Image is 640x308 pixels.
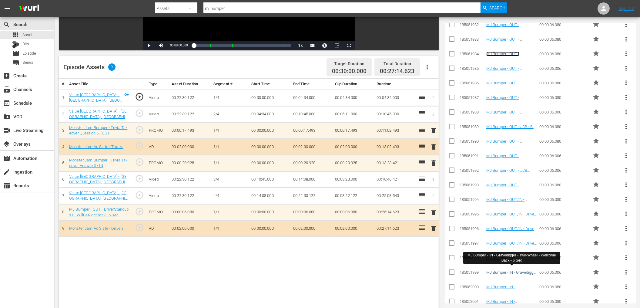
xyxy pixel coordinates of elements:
th: Asset Title [67,79,131,90]
td: 00:00:17.493 [291,122,333,139]
span: PROMO [592,254,600,261]
td: 1/1 [211,204,249,221]
span: Ingestion [3,168,10,176]
a: MJ Bumper - OUT - SparkleSmash - Boring - DontMissAnyoftheAction - 6 Sec [486,66,534,84]
a: MJ Bumper - OUT - Gravedigger - Two-Wheel - HoldOntoYourSeats - 6 Sec [486,81,533,94]
span: more_vert [622,36,630,43]
span: delete [430,127,437,134]
a: Value [GEOGRAPHIC_DATA] - [GEOGRAPHIC_DATA], [GEOGRAPHIC_DATA] (4/4) [69,191,128,206]
span: more_vert [622,108,630,116]
button: more_vert [619,61,633,76]
td: 00:00:00.000 [249,204,291,221]
a: MJ Bumper - OUT - JCB Digatron - Handstand - HoldOntoYourSeats - 6 Sec [486,168,533,182]
span: play_circle_outline [135,141,144,151]
span: delete [430,143,437,151]
span: Search [3,21,10,28]
a: MJ Bumper - OUT/IN - MonsterMuttRottweiler- HoldOntoYourSeats - 6 Sec [486,197,533,211]
td: 00:00:17.493 [333,122,374,139]
th: Clip Duration [333,79,374,90]
span: 00:27:14.623 [380,68,414,75]
td: 4/4 [211,188,249,204]
td: 00:00:20.928 [291,155,333,171]
button: more_vert [619,265,633,279]
button: more_vert [619,163,633,178]
span: PROMO [592,195,600,203]
a: MJ Bumper - OUT/IN - Driver Standups3 - You're Watching - 6 Sec [486,212,537,225]
div: 185051994 [460,197,484,202]
span: more_vert [622,254,630,261]
td: 00:08:22.122 [333,188,374,204]
td: 00:00:00.000 [249,90,291,106]
a: MJ Bumper - OUT - Gravedigger - Two-Wheel - DontMissAnyoftheAction - 6 Sec [486,154,534,172]
a: MJ Bumper - OUT - DriverStandups1 - WillBeRightBack - 6 Sec [486,52,527,65]
span: play_circle_outline [135,223,144,232]
a: MJ Bumper - OUT - SunofaDigger - Handstand - DontMissAnyoftheAction - 6 Sec [486,183,534,201]
td: 00:10:45.000 [291,106,333,122]
span: more_vert [622,196,630,203]
td: 1/1 [211,122,249,139]
span: more_vert [622,21,630,28]
span: Series [12,59,19,66]
div: 00:00:06.006 [539,110,591,114]
div: Total Duration [380,59,414,68]
span: PROMO [592,93,600,101]
td: 00:11:02.493 [374,122,416,139]
span: Schedule [3,100,10,107]
button: more_vert [619,119,633,134]
td: 00:04:34.000 [291,90,333,106]
th: Start Time [249,79,291,90]
span: Overlays [3,140,10,148]
td: 7 [59,188,67,204]
div: 185051986 [460,81,484,85]
td: 00:02:00.000 [169,139,211,155]
div: 185051987 [460,95,484,100]
td: 00:02:00.000 [291,139,333,155]
a: Value [GEOGRAPHIC_DATA] - [GEOGRAPHIC_DATA], [GEOGRAPHIC_DATA] (1/4) [69,93,122,108]
img: ans4CAIJ8jUAAAAAAAAAAAAAAAAAAAAAAAAgQb4GAAAAAAAAAAAAAAAAAAAAAAAAJMjXAAAAAAAAAAAAAAAAAAAAAAAAgAT5G... [15,2,44,16]
span: more_vert [622,181,630,188]
button: more_vert [619,105,633,119]
span: more_vert [622,137,630,145]
span: more_vert [622,298,630,305]
span: more_vert [622,94,630,101]
span: play_circle_outline [135,174,144,183]
td: 00:14:08.000 [249,188,291,204]
td: 00:00:20.928 [169,155,211,171]
td: 00:00:06.080 [333,204,374,221]
td: 00:04:34.000 [374,90,416,106]
a: Value [GEOGRAPHIC_DATA] - [GEOGRAPHIC_DATA], [GEOGRAPHIC_DATA] (3/4) [69,174,128,190]
div: 00:00:06.080 [539,139,591,144]
div: 185051991 [460,154,484,158]
td: 00:13:23.421 [374,155,416,171]
div: 185051982 [460,22,484,27]
button: Fullscreen [343,41,355,50]
span: play_circle_outline [135,207,144,216]
div: 00:00:06.080 [539,52,591,56]
td: 00:27:14.623 [374,221,416,237]
span: 00:30:00.000 [332,68,367,75]
span: Automation [3,155,10,162]
div: 185051988 [460,110,484,114]
td: 1/4 [211,90,249,106]
span: more_vert [622,65,630,72]
a: MJ Bumper - OUT - ElToroLoco - Big Air - HoldOntoYourSeats - 6 Sec [486,110,533,124]
span: PROMO [592,268,600,276]
span: more_vert [622,225,630,232]
div: 00:00:06.080 [539,95,591,100]
span: more_vert [622,210,630,218]
div: 00:00:06.080 [539,183,591,187]
span: play_circle_outline [135,92,144,101]
th: End Time [291,79,333,90]
button: more_vert [619,32,633,46]
span: more_vert [622,123,630,130]
button: Jump To Time [319,41,331,50]
span: Channels [3,86,10,93]
button: more_vert [619,90,633,105]
td: 00:06:11.000 [333,106,374,122]
div: 00:00:06.080 [539,22,591,27]
td: Video [146,188,169,204]
td: 00:00:00.000 [249,155,291,171]
span: PROMO [592,123,600,130]
span: PROMO [592,210,600,217]
span: more_vert [622,239,630,247]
